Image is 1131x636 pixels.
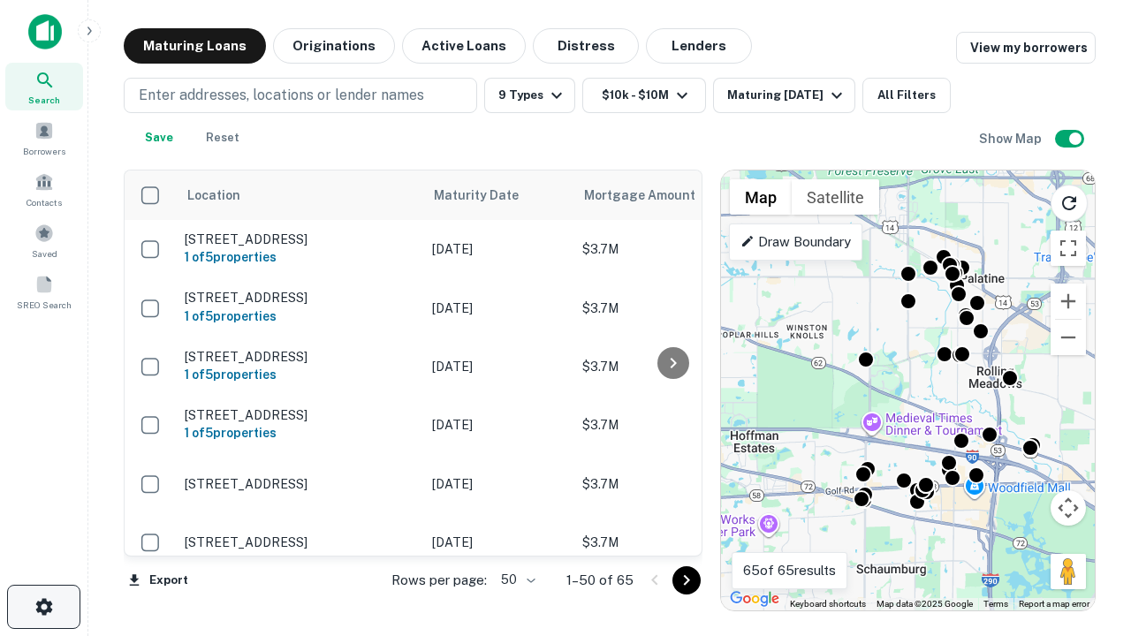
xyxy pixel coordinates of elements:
div: 50 [494,567,538,593]
a: View my borrowers [956,32,1096,64]
h6: Show Map [979,129,1044,148]
th: Location [176,170,423,220]
div: Maturing [DATE] [727,85,847,106]
a: Report a map error [1019,599,1089,609]
a: Open this area in Google Maps (opens a new window) [725,587,784,610]
p: [STREET_ADDRESS] [185,534,414,550]
iframe: Chat Widget [1043,438,1131,523]
span: Mortgage Amount [584,185,718,206]
a: Search [5,63,83,110]
p: $3.7M [582,239,759,259]
p: Enter addresses, locations or lender names [139,85,424,106]
p: [DATE] [432,357,565,376]
a: Borrowers [5,114,83,162]
button: Lenders [646,28,752,64]
button: Active Loans [402,28,526,64]
a: SREO Search [5,268,83,315]
a: Saved [5,216,83,264]
p: $3.7M [582,533,759,552]
span: Saved [32,246,57,261]
span: SREO Search [17,298,72,312]
button: Save your search to get updates of matches that match your search criteria. [131,120,187,155]
button: Originations [273,28,395,64]
p: [DATE] [432,299,565,318]
button: Show street map [730,179,792,215]
h6: 1 of 5 properties [185,365,414,384]
p: [DATE] [432,533,565,552]
button: 9 Types [484,78,575,113]
span: Maturity Date [434,185,542,206]
p: Rows per page: [391,570,487,591]
button: Show satellite imagery [792,179,879,215]
button: All Filters [862,78,951,113]
th: Mortgage Amount [573,170,768,220]
p: [STREET_ADDRESS] [185,231,414,247]
button: Maturing [DATE] [713,78,855,113]
span: Search [28,93,60,107]
img: capitalize-icon.png [28,14,62,49]
p: [STREET_ADDRESS] [185,476,414,492]
p: $3.7M [582,474,759,494]
div: 0 0 [721,170,1095,610]
button: $10k - $10M [582,78,706,113]
p: [DATE] [432,474,565,494]
p: $3.7M [582,299,759,318]
button: Toggle fullscreen view [1051,231,1086,266]
button: Reload search area [1051,185,1088,222]
span: Borrowers [23,144,65,158]
span: Location [186,185,240,206]
p: [DATE] [432,239,565,259]
p: [STREET_ADDRESS] [185,349,414,365]
p: $3.7M [582,415,759,435]
button: Maturing Loans [124,28,266,64]
button: Distress [533,28,639,64]
span: Map data ©2025 Google [877,599,973,609]
span: Contacts [27,195,62,209]
a: Terms (opens in new tab) [983,599,1008,609]
button: Reset [194,120,251,155]
th: Maturity Date [423,170,573,220]
a: Contacts [5,165,83,213]
h6: 1 of 5 properties [185,307,414,326]
button: Drag Pegman onto the map to open Street View [1051,554,1086,589]
p: Draw Boundary [740,231,851,253]
button: Go to next page [672,566,701,594]
p: 65 of 65 results [743,560,836,581]
p: $3.7M [582,357,759,376]
p: 1–50 of 65 [566,570,634,591]
h6: 1 of 5 properties [185,423,414,443]
button: Zoom in [1051,284,1086,319]
p: [STREET_ADDRESS] [185,290,414,306]
h6: 1 of 5 properties [185,247,414,267]
img: Google [725,587,784,610]
button: Enter addresses, locations or lender names [124,78,477,113]
button: Zoom out [1051,320,1086,355]
p: [DATE] [432,415,565,435]
button: Export [124,567,193,594]
button: Keyboard shortcuts [790,598,866,610]
p: [STREET_ADDRESS] [185,407,414,423]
